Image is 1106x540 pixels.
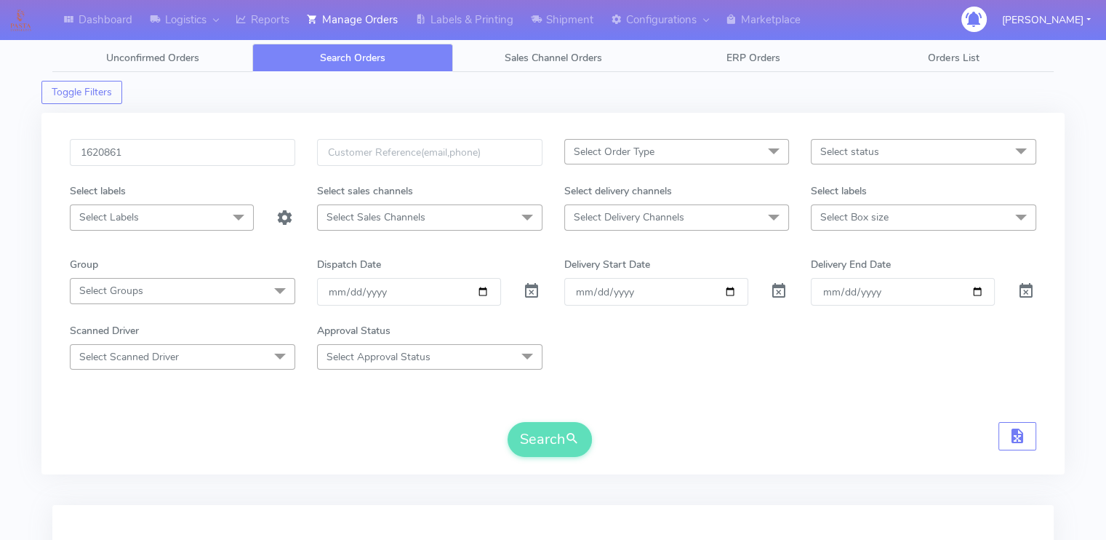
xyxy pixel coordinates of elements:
button: Toggle Filters [41,81,122,104]
span: Unconfirmed Orders [106,51,199,65]
label: Select labels [70,183,126,199]
label: Approval Status [317,323,390,338]
span: Select status [820,145,879,159]
label: Delivery Start Date [564,257,650,272]
span: Select Sales Channels [326,210,425,224]
span: ERP Orders [726,51,780,65]
span: Sales Channel Orders [505,51,602,65]
button: [PERSON_NAME] [991,5,1102,35]
label: Delivery End Date [811,257,891,272]
label: Dispatch Date [317,257,381,272]
input: Order Id [70,139,295,166]
span: Orders List [928,51,979,65]
label: Select labels [811,183,867,199]
span: Select Delivery Channels [574,210,684,224]
span: Select Order Type [574,145,654,159]
span: Select Labels [79,210,139,224]
span: Search Orders [320,51,385,65]
label: Select sales channels [317,183,413,199]
span: Select Box size [820,210,889,224]
input: Customer Reference(email,phone) [317,139,542,166]
span: Select Approval Status [326,350,430,364]
label: Select delivery channels [564,183,672,199]
button: Search [508,422,592,457]
span: Select Groups [79,284,143,298]
span: Select Scanned Driver [79,350,179,364]
label: Scanned Driver [70,323,139,338]
label: Group [70,257,98,272]
ul: Tabs [52,44,1054,72]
